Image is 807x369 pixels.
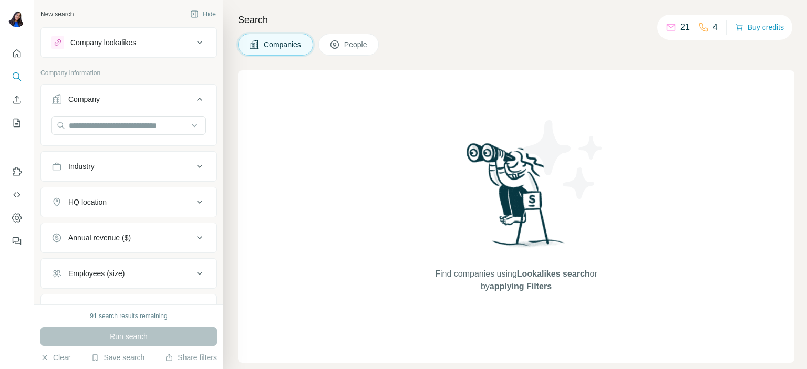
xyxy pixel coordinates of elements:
[264,39,302,50] span: Companies
[41,261,216,286] button: Employees (size)
[680,21,690,34] p: 21
[8,231,25,250] button: Feedback
[68,304,111,314] div: Technologies
[41,225,216,250] button: Annual revenue ($)
[68,268,125,279] div: Employees (size)
[238,13,794,27] h4: Search
[41,297,216,322] button: Technologies
[517,269,590,278] span: Lookalikes search
[91,352,144,363] button: Save search
[40,68,217,78] p: Company information
[68,94,100,104] div: Company
[41,189,216,215] button: HQ location
[41,154,216,179] button: Industry
[713,21,718,34] p: 4
[165,352,217,363] button: Share filters
[8,113,25,132] button: My lists
[90,311,167,321] div: 91 search results remaining
[41,87,216,116] button: Company
[183,6,223,22] button: Hide
[8,10,25,27] img: Avatar
[8,44,25,63] button: Quick start
[41,30,216,55] button: Company lookalikes
[516,112,611,207] img: Surfe Illustration - Stars
[432,268,600,293] span: Find companies using or by
[68,197,107,207] div: HQ location
[40,352,70,363] button: Clear
[344,39,368,50] span: People
[70,37,136,48] div: Company lookalikes
[462,140,571,257] img: Surfe Illustration - Woman searching with binoculars
[40,9,74,19] div: New search
[8,185,25,204] button: Use Surfe API
[68,233,131,243] div: Annual revenue ($)
[8,162,25,181] button: Use Surfe on LinkedIn
[735,20,784,35] button: Buy credits
[68,161,95,172] div: Industry
[8,208,25,227] button: Dashboard
[8,67,25,86] button: Search
[8,90,25,109] button: Enrich CSV
[490,282,552,291] span: applying Filters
